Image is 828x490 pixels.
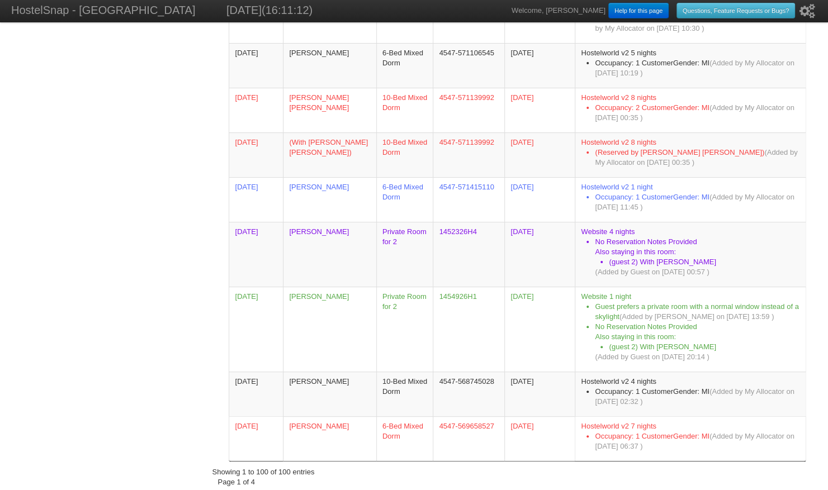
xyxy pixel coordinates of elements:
[433,177,504,222] td: 4547-571415110
[433,43,504,88] td: 4547-571106545
[283,88,376,132] td: [PERSON_NAME] [PERSON_NAME]
[376,222,433,287] td: Private Room for 2
[376,132,433,177] td: 10-Bed Mixed Dorm
[504,177,575,222] td: [DATE]
[595,237,800,277] li: No Reservation Notes Provided Also staying in this room:
[595,103,800,123] li: Occupancy: 2 CustomerGender: MI
[619,312,774,321] span: (Added by [PERSON_NAME] on [DATE] 13:59 )
[575,287,806,372] td: Website 1 night
[433,416,504,461] td: 4547-569658527
[235,183,258,191] span: 0:00
[235,422,258,430] span: 0:00
[235,49,258,57] span: 0:00
[283,222,376,287] td: [PERSON_NAME]
[283,416,376,461] td: [PERSON_NAME]
[595,58,800,78] li: Occupancy: 1 CustomerGender: MI
[609,257,800,267] li: (guest 2) With [PERSON_NAME]
[504,43,575,88] td: [DATE]
[595,322,800,362] li: No Reservation Notes Provided Also staying in this room:
[595,13,800,34] li: Reservation Notes: This reservation is complementary.
[575,88,806,132] td: Hostelworld v2 8 nights
[433,132,504,177] td: 4547-571139992
[212,462,314,477] div: Showing 1 to 100 of 100 entries
[376,177,433,222] td: 6-Bed Mixed Dorm
[676,3,795,18] a: Questions, Feature Requests or Bugs?
[283,177,376,222] td: [PERSON_NAME]
[376,43,433,88] td: 6-Bed Mixed Dorm
[376,372,433,416] td: 10-Bed Mixed Dorm
[504,132,575,177] td: [DATE]
[376,287,433,372] td: Private Room for 2
[575,177,806,222] td: Hostelworld v2 1 night
[217,477,817,487] div: Page 1 of 4
[235,292,258,301] span: 20:00
[235,377,258,386] span: 0:00
[595,431,800,451] li: Occupancy: 1 CustomerGender: MI
[575,132,806,177] td: Hostelworld v2 8 nights
[595,148,800,168] li: (Reserved by [PERSON_NAME] [PERSON_NAME])
[376,88,433,132] td: 10-Bed Mixed Dorm
[595,387,800,407] li: Occupancy: 1 CustomerGender: MI
[608,3,669,18] a: Help for this page
[575,222,806,287] td: Website 4 nights
[235,227,258,236] span: 0
[504,88,575,132] td: [DATE]
[283,132,376,177] td: (With [PERSON_NAME] [PERSON_NAME])
[575,372,806,416] td: Hostelworld v2 4 nights
[595,192,800,212] li: Occupancy: 1 CustomerGender: MI
[595,302,800,322] li: Guest prefers a private room with a normal window instead of a skylight
[235,138,258,146] span: 0:00
[595,353,709,361] span: (Added by Guest on [DATE] 20:14 )
[376,416,433,461] td: 6-Bed Mixed Dorm
[504,222,575,287] td: [DATE]
[575,43,806,88] td: Hostelworld v2 5 nights
[433,372,504,416] td: 4547-568745028
[283,372,376,416] td: [PERSON_NAME]
[235,93,258,102] span: 0:00
[283,43,376,88] td: [PERSON_NAME]
[433,287,504,372] td: 1454926H1
[433,222,504,287] td: 1452326H4
[283,287,376,372] td: [PERSON_NAME]
[799,4,815,18] i: Setup Wizard
[595,268,709,276] span: (Added by Guest on [DATE] 00:57 )
[504,372,575,416] td: [DATE]
[609,342,800,352] li: (guest 2) With [PERSON_NAME]
[504,416,575,461] td: [DATE]
[575,416,806,461] td: Hostelworld v2 7 nights
[504,287,575,372] td: [DATE]
[433,88,504,132] td: 4547-571139992
[262,4,313,16] span: (16:11:12)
